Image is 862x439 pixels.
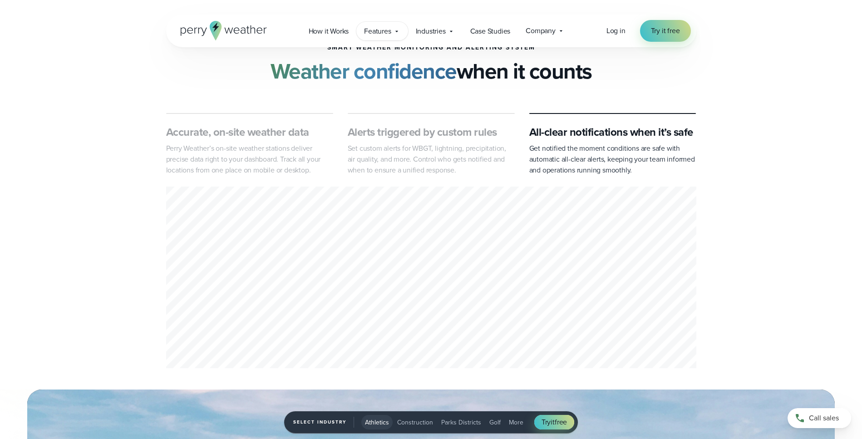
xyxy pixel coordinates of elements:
[542,417,567,428] span: Try free
[486,415,504,429] button: Golf
[365,418,389,427] span: Athletics
[166,187,696,371] div: slideshow
[505,415,527,429] button: More
[166,143,333,176] p: Perry Weather’s on-site weather stations deliver precise data right to your dashboard. Track all ...
[489,418,501,427] span: Golf
[809,413,839,424] span: Call sales
[327,44,535,51] h1: smart weather monitoring and alerting system
[309,26,349,37] span: How it Works
[394,415,437,429] button: Construction
[271,55,457,87] strong: Weather confidence
[348,143,515,176] p: Set custom alerts for WBGT, lightning, precipitation, air quality, and more. Control who gets not...
[470,26,511,37] span: Case Studies
[166,187,696,371] div: 3 of 3
[529,143,696,176] p: Get notified the moment conditions are safe with automatic all-clear alerts, keeping your team in...
[416,26,446,37] span: Industries
[441,418,481,427] span: Parks Districts
[551,417,555,427] span: it
[509,418,523,427] span: More
[640,20,691,42] a: Try it free
[788,408,851,428] a: Call sales
[463,22,518,40] a: Case Studies
[364,26,391,37] span: Features
[397,418,433,427] span: Construction
[293,417,354,428] span: Select Industry
[529,125,696,139] h3: All-clear notifications when it’s safe
[166,125,333,139] h3: Accurate, on-site weather data
[438,415,485,429] button: Parks Districts
[271,59,592,84] h2: when it counts
[361,415,393,429] button: Athletics
[606,25,626,36] a: Log in
[301,22,357,40] a: How it Works
[526,25,556,36] span: Company
[651,25,680,36] span: Try it free
[534,415,574,429] a: Tryitfree
[348,125,515,139] h3: Alerts triggered by custom rules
